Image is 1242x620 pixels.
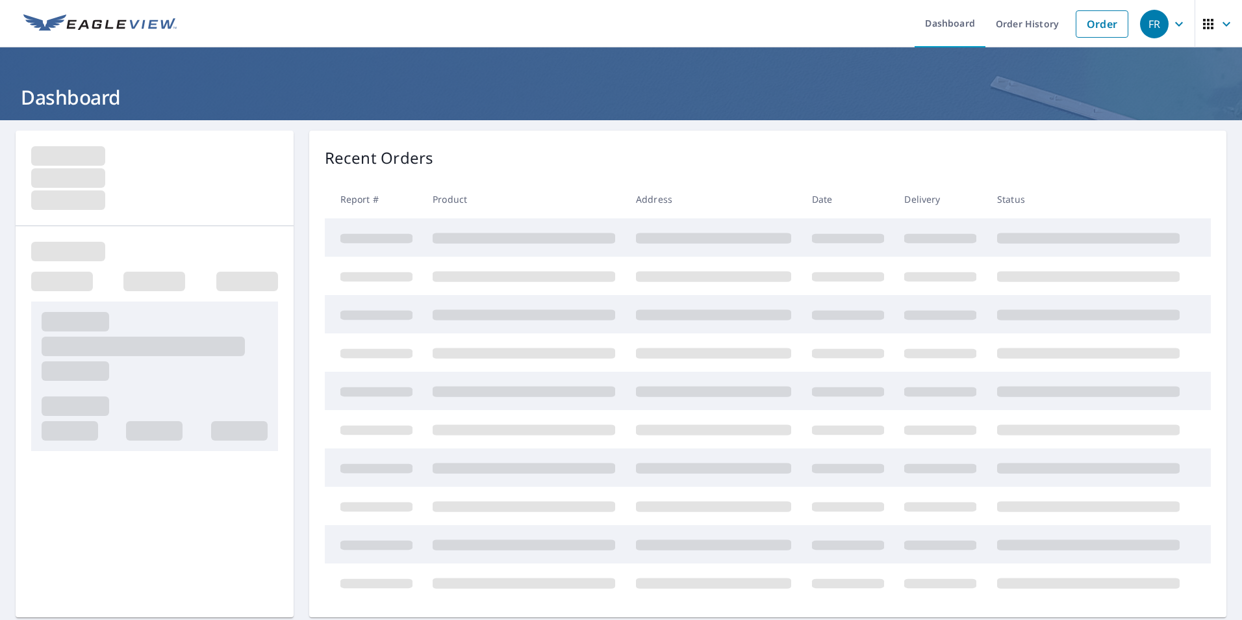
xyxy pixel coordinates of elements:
p: Recent Orders [325,146,434,170]
a: Order [1076,10,1128,38]
th: Status [987,180,1190,218]
th: Address [626,180,802,218]
div: FR [1140,10,1169,38]
th: Delivery [894,180,987,218]
th: Report # [325,180,423,218]
th: Date [802,180,894,218]
th: Product [422,180,626,218]
h1: Dashboard [16,84,1226,110]
img: EV Logo [23,14,177,34]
